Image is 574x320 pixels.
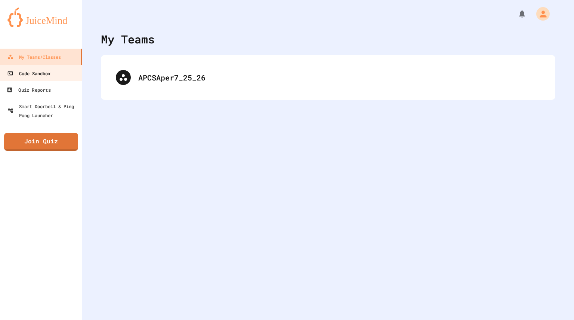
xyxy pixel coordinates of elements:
div: APCSAper7_25_26 [108,63,548,92]
div: My Notifications [504,7,528,20]
div: My Teams [101,31,155,48]
div: My Account [528,5,552,22]
div: Quiz Reports [6,85,50,95]
div: Code Sandbox [7,69,50,78]
div: My Teams/Classes [7,52,61,61]
div: Smart Doorbell & Ping Pong Launcher [7,102,79,120]
div: APCSAper7_25_26 [138,72,540,83]
a: Join Quiz [4,133,78,151]
img: logo-orange.svg [7,7,75,27]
